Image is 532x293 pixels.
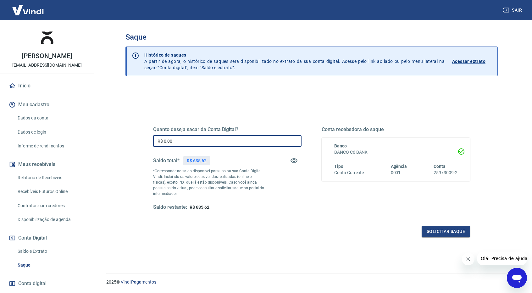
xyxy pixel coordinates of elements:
p: [EMAIL_ADDRESS][DOMAIN_NAME] [12,62,82,69]
iframe: Botão para abrir a janela de mensagens [507,268,527,288]
h3: Saque [125,33,498,41]
a: Contratos com credores [15,199,86,212]
h6: 25973009-2 [434,169,457,176]
p: [PERSON_NAME] [22,53,72,59]
p: R$ 635,62 [187,158,207,164]
h6: 0001 [391,169,407,176]
img: Vindi [8,0,48,19]
a: Conta digital [8,277,86,290]
h5: Conta recebedora do saque [322,126,470,133]
p: 2025 © [106,279,517,285]
h6: Conta Corrente [334,169,364,176]
p: *Corresponde ao saldo disponível para uso na sua Conta Digital Vindi. Incluindo os valores das ve... [153,168,264,196]
iframe: Fechar mensagem [462,253,474,265]
button: Conta Digital [8,231,86,245]
a: Acessar extrato [452,52,492,71]
h5: Saldo total*: [153,158,180,164]
h5: Quanto deseja sacar da Conta Digital? [153,126,302,133]
p: Acessar extrato [452,58,485,64]
span: Banco [334,143,347,148]
a: Relatório de Recebíveis [15,171,86,184]
a: Dados da conta [15,112,86,124]
p: A partir de agora, o histórico de saques será disponibilizado no extrato da sua conta digital. Ac... [144,52,445,71]
a: Saldo e Extrato [15,245,86,258]
button: Meu cadastro [8,98,86,112]
button: Solicitar saque [422,226,470,237]
span: Agência [391,164,407,169]
span: Conta [434,164,446,169]
iframe: Mensagem da empresa [477,252,527,265]
a: Saque [15,259,86,272]
a: Recebíveis Futuros Online [15,185,86,198]
h5: Saldo restante: [153,204,187,211]
a: Disponibilização de agenda [15,213,86,226]
a: Vindi Pagamentos [121,279,156,285]
span: Tipo [334,164,343,169]
button: Sair [502,4,524,16]
span: Conta digital [18,279,47,288]
p: Histórico de saques [144,52,445,58]
a: Início [8,79,86,93]
img: 1e742738-2d19-4e1d-8a99-6b5a5b75d04c.jpeg [35,25,60,50]
button: Meus recebíveis [8,158,86,171]
h6: BANCO C6 BANK [334,149,457,156]
a: Dados de login [15,126,86,139]
span: R$ 635,62 [190,205,209,210]
a: Informe de rendimentos [15,140,86,152]
span: Olá! Precisa de ajuda? [4,4,53,9]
